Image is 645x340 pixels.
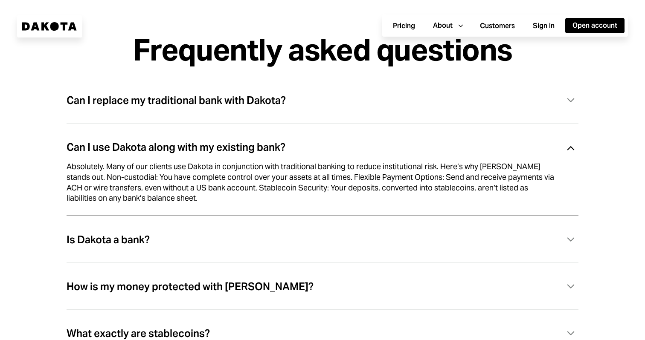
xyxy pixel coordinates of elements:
[67,142,285,153] div: Can I use Dakota along with my existing bank?
[473,17,522,34] a: Customers
[526,18,562,34] button: Sign in
[67,95,286,106] div: Can I replace my traditional bank with Dakota?
[565,18,625,33] button: Open account
[386,17,422,34] a: Pricing
[67,328,210,339] div: What exactly are stablecoins?
[67,281,314,292] div: How is my money protected with [PERSON_NAME]?
[386,18,422,34] button: Pricing
[433,21,453,30] div: About
[426,18,469,33] button: About
[67,234,150,245] div: Is Dakota a bank?
[133,34,512,66] div: Frequently asked questions
[67,161,558,204] div: Absolutely. Many of our clients use Dakota in conjunction with traditional banking to reduce inst...
[526,17,562,34] a: Sign in
[473,18,522,34] button: Customers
